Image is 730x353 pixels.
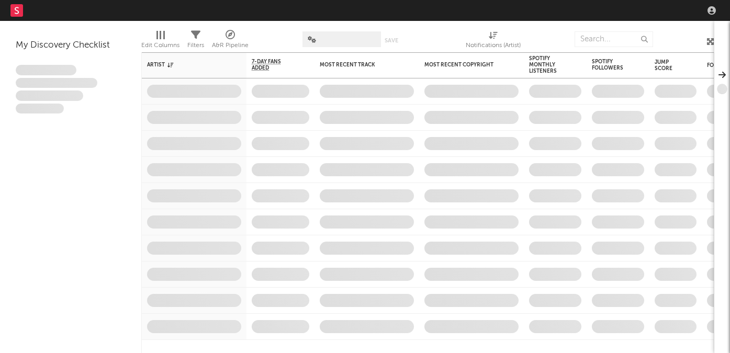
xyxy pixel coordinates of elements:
div: Notifications (Artist) [466,26,521,56]
div: Artist [147,62,226,68]
span: Aliquam viverra [16,104,64,114]
span: Lorem ipsum dolor [16,65,76,75]
div: Spotify Monthly Listeners [529,55,566,74]
div: Most Recent Track [320,62,398,68]
div: Jump Score [655,59,681,72]
div: A&R Pipeline [212,26,249,56]
div: My Discovery Checklist [16,39,126,52]
input: Search... [575,31,653,47]
div: Edit Columns [141,26,179,56]
div: Spotify Followers [592,59,628,71]
div: Edit Columns [141,39,179,52]
div: Filters [187,39,204,52]
div: Filters [187,26,204,56]
div: A&R Pipeline [212,39,249,52]
button: Save [385,38,398,43]
div: Notifications (Artist) [466,39,521,52]
div: Most Recent Copyright [424,62,503,68]
span: Praesent ac interdum [16,90,83,101]
span: 7-Day Fans Added [252,59,294,71]
span: Integer aliquet in purus et [16,78,97,88]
